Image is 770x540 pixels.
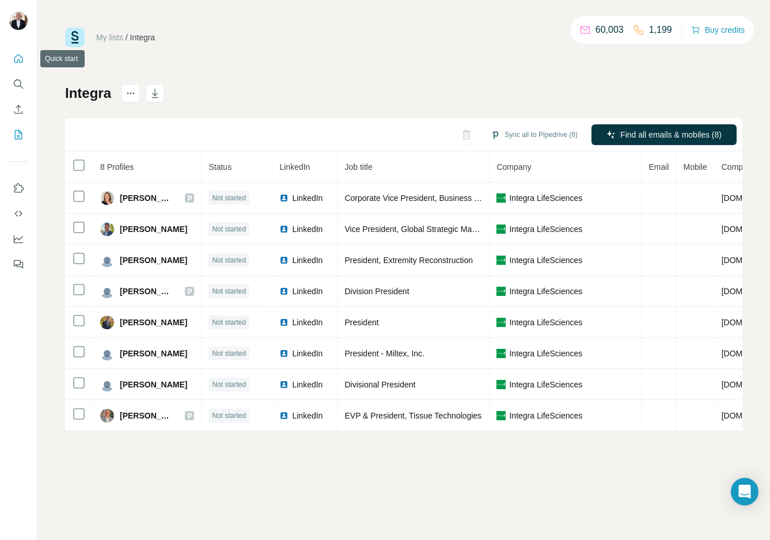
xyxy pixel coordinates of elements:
span: Not started [212,255,246,265]
img: Avatar [100,315,114,329]
button: Find all emails & mobiles (8) [591,124,737,145]
span: LinkedIn [292,286,323,297]
span: Status [208,162,232,172]
span: LinkedIn [292,348,323,359]
span: Not started [212,348,246,359]
div: Open Intercom Messenger [731,478,758,505]
span: [PERSON_NAME] [120,379,187,390]
img: Avatar [100,347,114,360]
span: Integra LifeSciences [509,379,582,390]
button: Buy credits [691,22,745,38]
div: Integra [130,32,155,43]
span: Integra LifeSciences [509,286,582,297]
span: Email [648,162,669,172]
span: [PERSON_NAME] [120,317,187,328]
span: LinkedIn [292,223,323,235]
span: Not started [212,410,246,421]
p: 1,199 [649,23,672,37]
img: LinkedIn logo [279,380,289,389]
img: company-logo [496,256,506,265]
button: Enrich CSV [9,99,28,120]
img: LinkedIn logo [279,287,289,296]
button: Use Surfe on LinkedIn [9,178,28,199]
span: LinkedIn [292,317,323,328]
span: Divisional President [344,380,415,389]
img: company-logo [496,287,506,296]
span: EVP & President, Tissue Technologies [344,411,481,420]
span: Integra LifeSciences [509,192,582,204]
span: Not started [212,224,246,234]
span: Integra LifeSciences [509,254,582,266]
span: LinkedIn [292,410,323,421]
img: LinkedIn logo [279,318,289,327]
button: actions [122,84,140,102]
img: LinkedIn logo [279,349,289,358]
button: My lists [9,124,28,145]
img: LinkedIn logo [279,225,289,234]
img: Surfe Logo [65,28,85,47]
span: Not started [212,286,246,296]
span: Vice President, Global Strategic Marketing [344,225,496,234]
span: President, Extremity Reconstruction [344,256,473,265]
img: company-logo [496,318,506,327]
img: Avatar [100,378,114,391]
img: company-logo [496,193,506,203]
span: 8 Profiles [100,162,134,172]
span: Job title [344,162,372,172]
span: Integra LifeSciences [509,348,582,359]
img: Avatar [9,12,28,30]
img: LinkedIn logo [279,256,289,265]
span: Not started [212,379,246,390]
span: Find all emails & mobiles (8) [620,129,722,140]
button: Search [9,74,28,94]
span: [PERSON_NAME] [120,192,173,204]
span: Integra LifeSciences [509,317,582,328]
span: LinkedIn [279,162,310,172]
button: Dashboard [9,229,28,249]
span: Division President [344,287,409,296]
h1: Integra [65,84,111,102]
span: [PERSON_NAME] [120,348,187,359]
img: Avatar [100,284,114,298]
button: Use Surfe API [9,203,28,224]
p: 60,003 [595,23,624,37]
span: [PERSON_NAME] [120,410,173,421]
span: President - Miltex, Inc. [344,349,424,358]
span: Integra LifeSciences [509,223,582,235]
span: Corporate Vice President, Business Development [344,193,521,203]
img: Avatar [100,253,114,267]
span: [PERSON_NAME] [120,223,187,235]
span: [PERSON_NAME] [120,254,187,266]
img: company-logo [496,411,506,420]
span: Mobile [683,162,707,172]
span: LinkedIn [292,379,323,390]
img: company-logo [496,349,506,358]
img: LinkedIn logo [279,411,289,420]
img: Avatar [100,409,114,423]
img: Avatar [100,222,114,236]
span: LinkedIn [292,254,323,266]
a: My lists [96,33,123,42]
span: Company [496,162,531,172]
img: Avatar [100,191,114,205]
span: President [344,318,378,327]
li: / [126,32,128,43]
span: Not started [212,193,246,203]
span: LinkedIn [292,192,323,204]
span: Integra LifeSciences [509,410,582,421]
button: Quick start [9,48,28,69]
img: company-logo [496,380,506,389]
span: [PERSON_NAME] [120,286,173,297]
button: Sync all to Pipedrive (8) [483,126,586,143]
button: Feedback [9,254,28,275]
img: LinkedIn logo [279,193,289,203]
span: Not started [212,317,246,328]
img: company-logo [496,225,506,234]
